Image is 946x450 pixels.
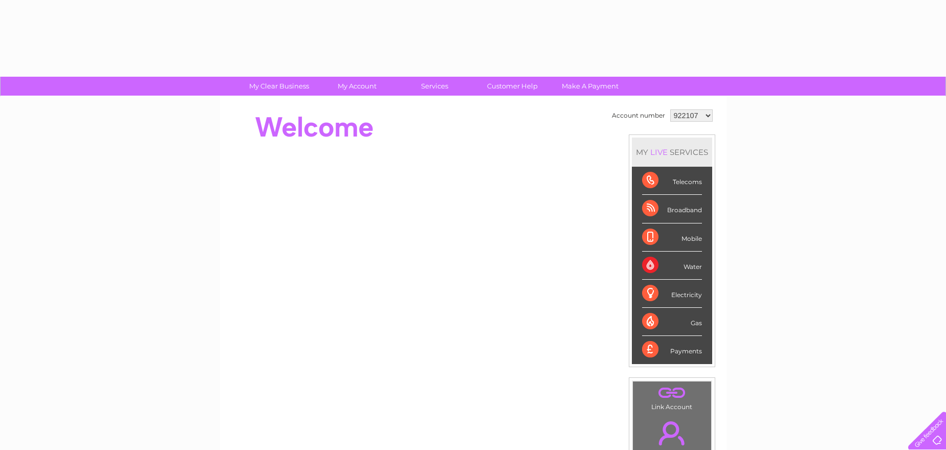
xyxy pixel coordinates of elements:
[609,107,668,124] td: Account number
[315,77,399,96] a: My Account
[470,77,555,96] a: Customer Help
[648,147,670,157] div: LIVE
[635,384,709,402] a: .
[642,336,702,364] div: Payments
[642,252,702,280] div: Water
[632,381,712,413] td: Link Account
[642,223,702,252] div: Mobile
[392,77,477,96] a: Services
[548,77,632,96] a: Make A Payment
[632,138,712,167] div: MY SERVICES
[642,167,702,195] div: Telecoms
[642,280,702,308] div: Electricity
[642,195,702,223] div: Broadband
[237,77,321,96] a: My Clear Business
[642,308,702,336] div: Gas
